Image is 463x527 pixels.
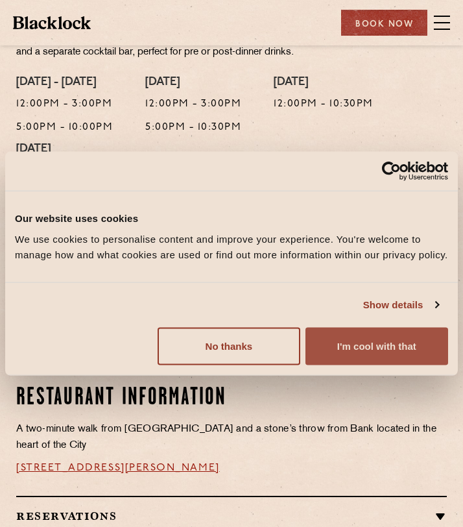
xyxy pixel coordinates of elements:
p: 12:00pm - 10:30pm [274,96,374,113]
div: Our website uses cookies [15,211,448,227]
p: 5:00pm - 10:00pm [16,119,113,136]
a: Show details [363,297,438,313]
img: BL_Textured_Logo-footer-cropped.svg [13,16,91,29]
h2: Reservations [16,510,447,522]
h4: [DATE] [16,143,202,157]
p: 12:00pm - 3:00pm [145,96,241,113]
div: We use cookies to personalise content and improve your experience. You're welcome to manage how a... [15,231,448,262]
p: A two-minute walk from [GEOGRAPHIC_DATA] and a stone’s throw from Bank located in the heart of th... [16,421,447,454]
a: Usercentrics Cookiebot - opens in a new window [335,162,448,181]
a: [STREET_ADDRESS][PERSON_NAME] [16,463,220,473]
h2: Restaurant Information [16,386,274,411]
button: No thanks [158,327,300,365]
div: Book Now [341,10,427,36]
h4: [DATE] - [DATE] [16,76,113,90]
h4: [DATE] [274,76,374,90]
p: 5:00pm - 10:30pm [145,119,241,136]
button: I'm cool with that [305,327,448,365]
h4: [DATE] [145,76,241,90]
p: 12:00pm - 3:00pm [16,96,113,113]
